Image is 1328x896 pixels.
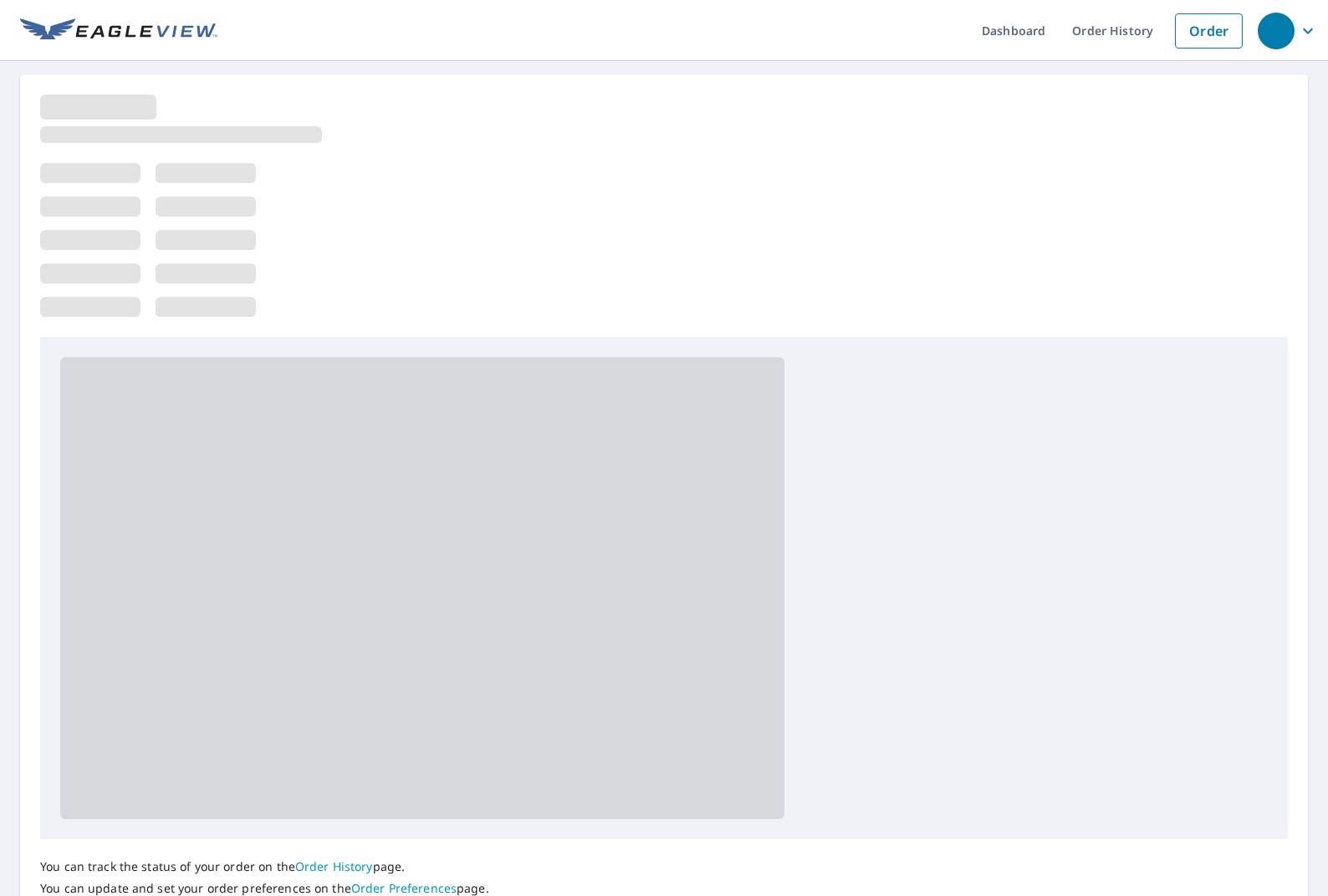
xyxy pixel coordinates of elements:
img: EV Logo [20,18,217,44]
p: You can track the status of your order on the page. [40,859,489,874]
a: Order Preferences [351,880,457,896]
p: You can update and set your order preferences on the page. [40,881,489,896]
a: Order [1175,13,1243,49]
a: Order History [295,858,373,874]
